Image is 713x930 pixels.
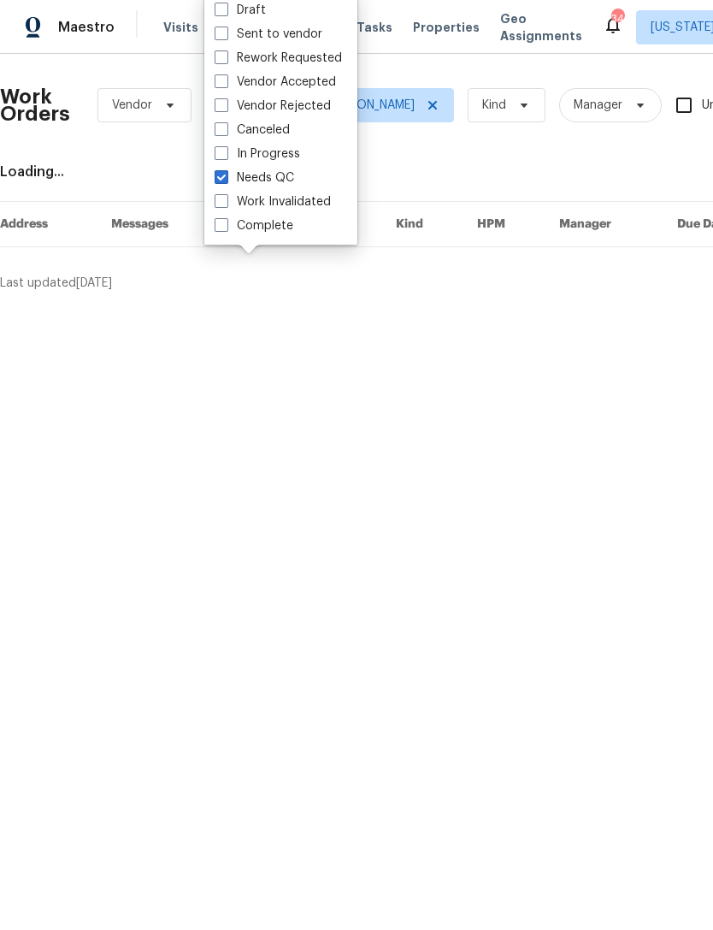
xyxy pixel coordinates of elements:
label: Needs QC [215,169,294,187]
th: HPM [463,202,545,247]
th: Manager [545,202,663,247]
label: Canceled [215,121,290,139]
span: Tasks [356,21,392,33]
label: Vendor Rejected [215,98,331,115]
span: Visits [163,19,198,36]
span: Vendor [112,97,152,114]
span: Geo Assignments [500,10,582,44]
label: Rework Requested [215,50,342,67]
th: Kind [382,202,463,247]
label: In Progress [215,145,300,163]
label: Sent to vendor [215,26,322,43]
span: [DATE] [76,277,112,289]
span: Maestro [58,19,115,36]
span: Manager [574,97,622,114]
label: Draft [215,2,266,19]
span: [PERSON_NAME] [325,97,415,114]
div: 34 [611,10,623,27]
th: Messages [97,202,223,247]
span: Properties [413,19,480,36]
label: Complete [215,217,293,234]
span: Kind [482,97,506,114]
label: Vendor Accepted [215,74,336,91]
label: Work Invalidated [215,193,331,210]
